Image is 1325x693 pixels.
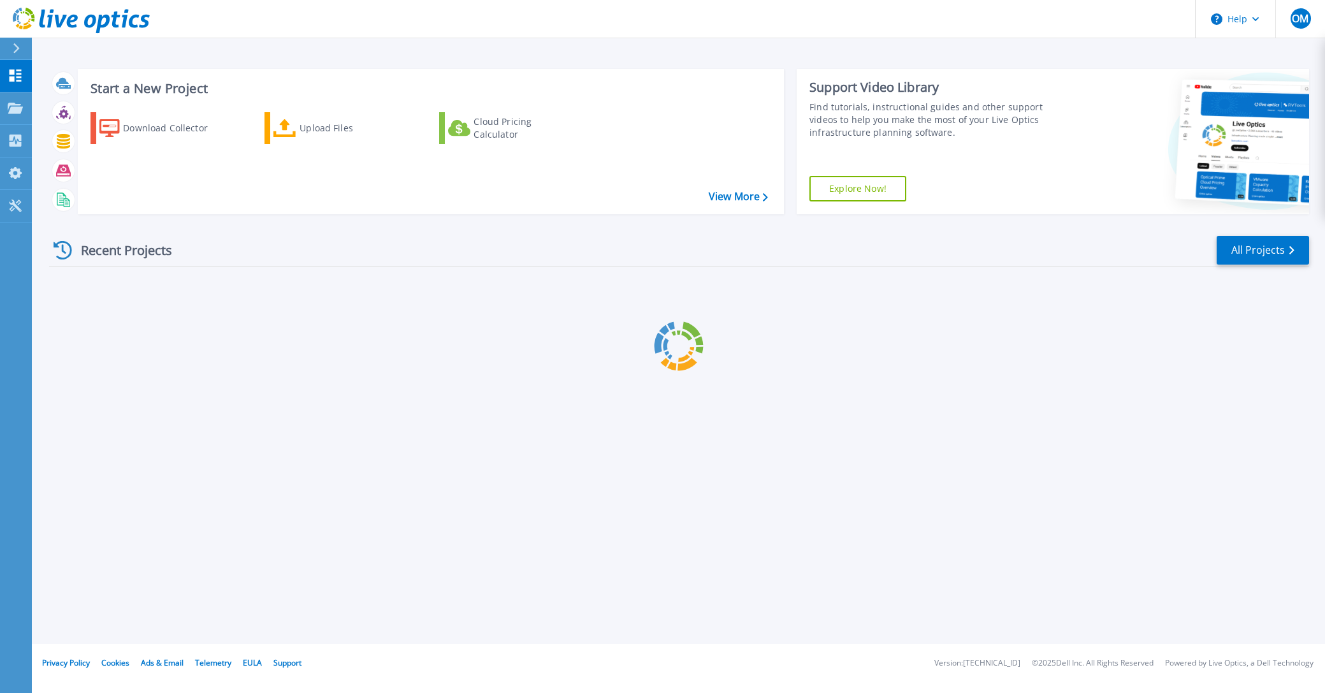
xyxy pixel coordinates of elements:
[42,657,90,668] a: Privacy Policy
[91,82,767,96] h3: Start a New Project
[123,115,225,141] div: Download Collector
[439,112,581,144] a: Cloud Pricing Calculator
[474,115,576,141] div: Cloud Pricing Calculator
[264,112,407,144] a: Upload Files
[273,657,301,668] a: Support
[1032,659,1154,667] li: © 2025 Dell Inc. All Rights Reserved
[300,115,402,141] div: Upload Files
[49,235,189,266] div: Recent Projects
[809,79,1072,96] div: Support Video Library
[809,101,1072,139] div: Find tutorials, instructional guides and other support videos to help you make the most of your L...
[809,176,906,201] a: Explore Now!
[1217,236,1309,265] a: All Projects
[141,657,184,668] a: Ads & Email
[1165,659,1314,667] li: Powered by Live Optics, a Dell Technology
[243,657,262,668] a: EULA
[101,657,129,668] a: Cookies
[91,112,233,144] a: Download Collector
[934,659,1020,667] li: Version: [TECHNICAL_ID]
[195,657,231,668] a: Telemetry
[709,191,768,203] a: View More
[1292,13,1308,24] span: OM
